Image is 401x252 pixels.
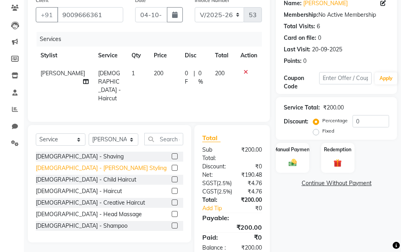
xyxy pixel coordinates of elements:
[236,47,262,64] th: Action
[36,210,142,219] div: [DEMOGRAPHIC_DATA] - Head Massage
[36,152,124,161] div: [DEMOGRAPHIC_DATA] - Shaving
[322,117,348,124] label: Percentage
[318,34,321,42] div: 0
[196,196,232,204] div: Total:
[331,158,344,168] img: _gift.svg
[37,32,268,47] div: Services
[286,158,299,167] img: _cash.svg
[36,47,93,64] th: Stylist
[238,179,268,188] div: ₹4.76
[36,176,136,184] div: [DEMOGRAPHIC_DATA] - Child Haircut
[232,162,268,171] div: ₹0
[196,244,232,252] div: Balance :
[149,47,180,64] th: Price
[194,69,195,86] span: |
[219,188,231,195] span: 2.5%
[36,222,128,230] div: [DEMOGRAPHIC_DATA] - Shampoo
[375,72,397,84] button: Apply
[312,45,342,54] div: 20-09-2025
[273,146,312,153] label: Manual Payment
[36,164,167,172] div: [DEMOGRAPHIC_DATA] - [PERSON_NAME] Styling
[41,70,85,77] span: [PERSON_NAME]
[57,7,123,22] input: Search by Name/Mobile/Email/Code
[232,146,268,162] div: ₹200.00
[132,70,135,77] span: 1
[196,213,268,223] div: Payable:
[144,133,183,145] input: Search or Scan
[198,69,205,86] span: 0 %
[196,146,232,162] div: Sub Total:
[215,70,225,77] span: 200
[319,72,372,84] input: Enter Offer / Coupon Code
[324,146,351,153] label: Redemption
[36,7,58,22] button: +91
[232,171,268,179] div: ₹190.48
[93,47,127,64] th: Service
[36,187,122,195] div: [DEMOGRAPHIC_DATA] - Haircut
[185,69,191,86] span: 0 F
[127,47,149,64] th: Qty
[284,74,319,91] div: Coupon Code
[210,47,236,64] th: Total
[218,180,230,186] span: 2.5%
[322,127,334,135] label: Fixed
[284,104,320,112] div: Service Total:
[232,232,268,242] div: ₹0
[196,204,238,213] a: Add Tip
[284,11,318,19] div: Membership:
[180,47,210,64] th: Disc
[323,104,344,112] div: ₹200.00
[196,162,232,171] div: Discount:
[284,11,389,19] div: No Active Membership
[196,223,268,232] div: ₹200.00
[202,134,221,142] span: Total
[317,22,320,31] div: 6
[232,244,268,252] div: ₹200.00
[36,199,145,207] div: [DEMOGRAPHIC_DATA] - Creative Haircut
[284,34,316,42] div: Card on file:
[98,70,121,102] span: [DEMOGRAPHIC_DATA] - Haircut
[284,22,315,31] div: Total Visits:
[232,196,268,204] div: ₹200.00
[238,188,268,196] div: ₹4.76
[284,57,302,65] div: Points:
[202,188,217,195] span: CGST
[277,179,395,188] a: Continue Without Payment
[303,57,306,65] div: 0
[284,45,310,54] div: Last Visit:
[202,180,217,187] span: SGST
[154,70,163,77] span: 200
[238,204,268,213] div: ₹0
[196,232,232,242] div: Paid:
[196,188,238,196] div: ( )
[196,171,232,179] div: Net:
[284,117,308,126] div: Discount:
[196,179,238,188] div: ( )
